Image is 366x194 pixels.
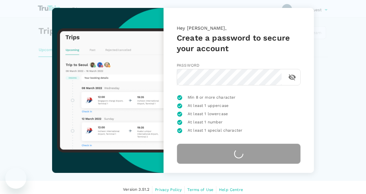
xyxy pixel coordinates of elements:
[155,186,182,193] a: Privacy Policy
[188,103,229,109] span: At least 1 uppercase
[177,33,301,54] h5: Create a password to secure your account
[188,127,242,134] span: At least 1 special character
[219,186,243,193] a: Help Centre
[219,187,243,192] span: Help Centre
[177,25,301,33] p: Hey [PERSON_NAME],
[52,8,164,173] img: trutrip-set-password
[187,187,213,192] span: Terms of Use
[187,186,213,193] a: Terms of Use
[188,94,235,101] span: Min 8 or more character
[155,187,182,192] span: Privacy Policy
[188,119,223,126] span: At least 1 number
[188,111,228,117] span: At least 1 lowercase
[123,186,149,193] span: Version 3.51.2
[284,69,300,85] button: toggle password visibility
[5,168,26,189] iframe: Button to launch messaging window
[177,63,199,68] span: Password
